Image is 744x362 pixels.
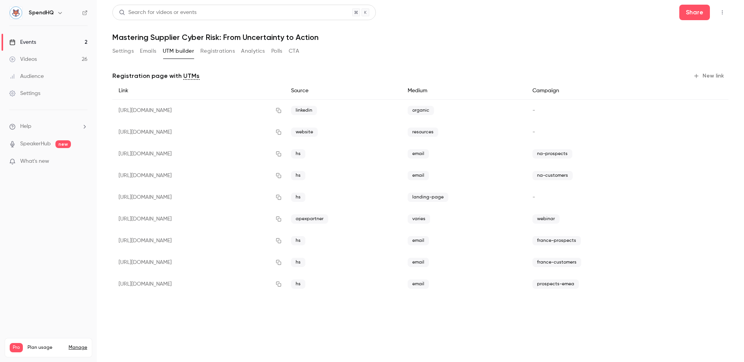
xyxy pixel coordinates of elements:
li: help-dropdown-opener [9,122,88,131]
a: SpeakerHub [20,140,51,148]
span: website [291,128,318,137]
button: CTA [289,45,299,57]
div: [URL][DOMAIN_NAME] [112,165,285,186]
span: - [532,108,535,113]
button: Analytics [241,45,265,57]
div: [URL][DOMAIN_NAME] [112,186,285,208]
span: apexpartner [291,214,328,224]
img: SpendHQ [10,7,22,19]
span: email [408,258,429,267]
div: [URL][DOMAIN_NAME] [112,100,285,122]
div: [URL][DOMAIN_NAME] [112,273,285,295]
span: - [532,129,535,135]
span: hs [291,171,305,180]
p: Registration page with [112,71,200,81]
span: linkedin [291,106,317,115]
a: Manage [69,345,87,351]
div: [URL][DOMAIN_NAME] [112,252,285,273]
span: france-prospects [532,236,581,245]
span: new [55,140,71,148]
button: Emails [140,45,156,57]
span: hs [291,149,305,159]
div: [URL][DOMAIN_NAME] [112,143,285,165]
span: hs [291,236,305,245]
span: email [408,236,429,245]
button: Polls [271,45,282,57]
button: Registrations [200,45,235,57]
span: na-prospects [532,149,572,159]
span: What's new [20,157,49,165]
span: Pro [10,343,23,352]
iframe: Noticeable Trigger [78,158,88,165]
span: email [408,149,429,159]
button: Share [679,5,710,20]
div: [URL][DOMAIN_NAME] [112,121,285,143]
span: hs [291,279,305,289]
span: varies [408,214,430,224]
span: hs [291,193,305,202]
div: Search for videos or events [119,9,196,17]
h6: SpendHQ [29,9,54,17]
div: Audience [9,72,44,80]
span: na-customers [532,171,573,180]
div: Campaign [526,82,670,100]
div: [URL][DOMAIN_NAME] [112,230,285,252]
h1: Mastering Supplier Cyber Risk: From Uncertainty to Action [112,33,728,42]
div: Link [112,82,285,100]
span: email [408,171,429,180]
div: [URL][DOMAIN_NAME] [112,208,285,230]
span: Help [20,122,31,131]
span: prospects-emea [532,279,579,289]
span: resources [408,128,438,137]
span: landing-page [408,193,448,202]
button: Settings [112,45,134,57]
span: france-customers [532,258,581,267]
div: Videos [9,55,37,63]
span: Plan usage [28,345,64,351]
a: UTMs [183,71,200,81]
div: Settings [9,90,40,97]
div: Source [285,82,401,100]
span: email [408,279,429,289]
span: organic [408,106,434,115]
span: hs [291,258,305,267]
span: - [532,195,535,200]
button: UTM builder [163,45,194,57]
div: Events [9,38,36,46]
div: Medium [401,82,526,100]
span: webinar [532,214,560,224]
button: New link [690,70,728,82]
